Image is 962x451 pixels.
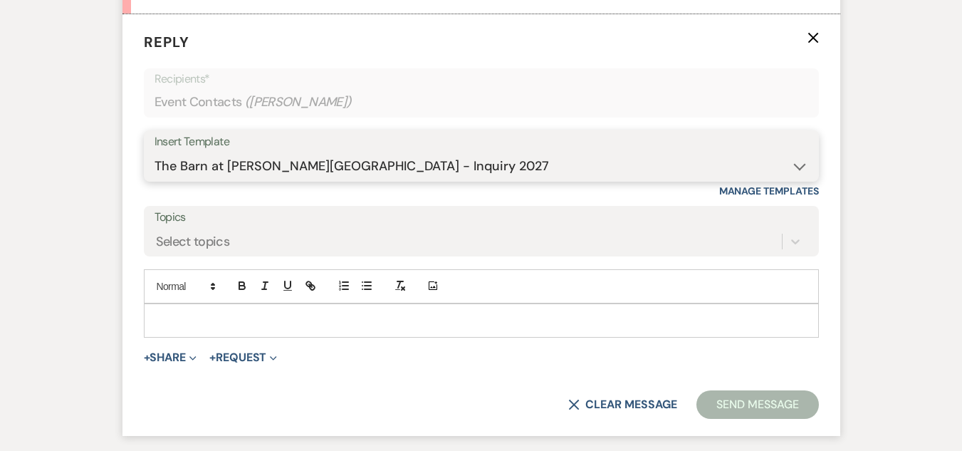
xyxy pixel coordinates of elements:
[155,88,808,116] div: Event Contacts
[155,132,808,152] div: Insert Template
[144,352,150,363] span: +
[144,33,189,51] span: Reply
[155,70,808,88] p: Recipients*
[719,185,819,197] a: Manage Templates
[209,352,277,363] button: Request
[209,352,216,363] span: +
[156,232,230,251] div: Select topics
[568,399,676,410] button: Clear message
[696,390,818,419] button: Send Message
[245,93,352,112] span: ( [PERSON_NAME] )
[144,352,197,363] button: Share
[155,207,808,228] label: Topics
